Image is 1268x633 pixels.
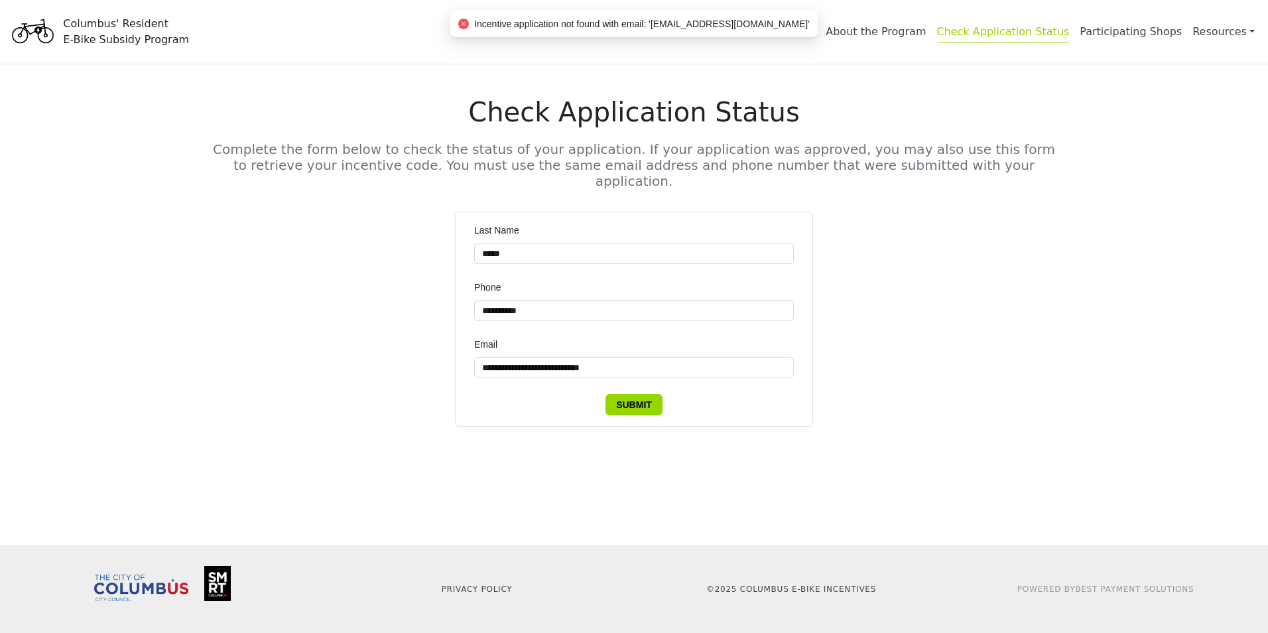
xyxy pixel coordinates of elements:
[474,337,507,352] label: Email
[474,243,794,264] input: Last Name
[605,394,663,415] button: Submit
[474,280,510,295] label: Phone
[474,17,810,31] span: Incentive application not found with email: '[EMAIL_ADDRESS][DOMAIN_NAME]'
[8,23,189,39] a: Columbus' ResidentE-Bike Subsidy Program
[474,300,794,321] input: Phone
[212,96,1056,128] h1: Check Application Status
[8,9,58,55] img: Program logo
[474,223,529,238] label: Last Name
[474,357,794,378] input: Email
[63,16,189,48] div: Columbus' Resident E-Bike Subsidy Program
[616,397,652,412] span: Submit
[1017,585,1194,594] a: Powered ByBest Payment Solutions
[204,566,231,601] img: Smart Columbus
[1192,19,1255,45] a: Resources
[94,575,188,601] img: Columbus City Council
[458,19,469,29] span: close-circle
[826,25,926,38] a: About the Program
[937,25,1070,42] a: Check Application Status
[442,585,513,594] a: Privacy Policy
[1080,25,1182,38] a: Participating Shops
[642,583,940,595] p: © 2025 Columbus E-Bike Incentives
[212,141,1056,189] h5: Complete the form below to check the status of your application. If your application was approved...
